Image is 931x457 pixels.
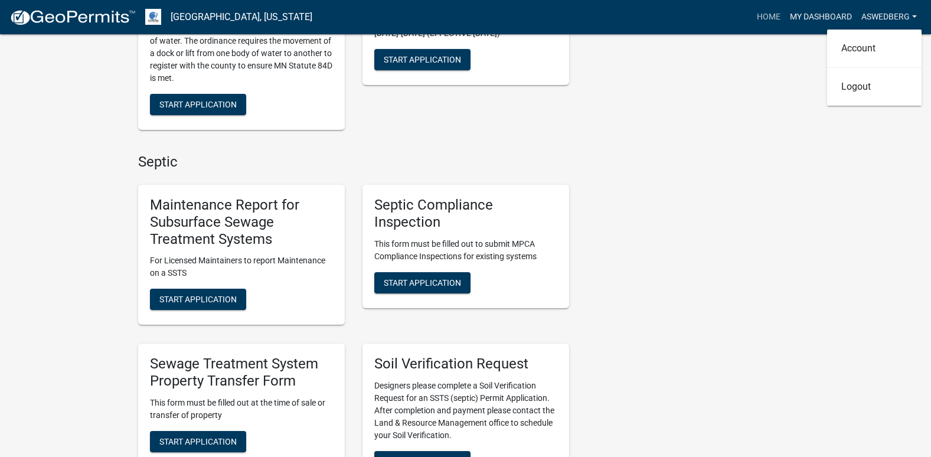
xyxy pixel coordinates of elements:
[159,100,237,109] span: Start Application
[374,272,471,293] button: Start Application
[785,6,857,28] a: My Dashboard
[374,380,557,442] p: Designers please complete a Soil Verification Request for an SSTS (septic) Permit Application. Af...
[150,431,246,452] button: Start Application
[159,437,237,446] span: Start Application
[138,154,569,171] h4: Septic
[374,49,471,70] button: Start Application
[827,73,922,101] a: Logout
[857,6,922,28] a: aswedberg
[159,295,237,304] span: Start Application
[384,278,461,287] span: Start Application
[374,238,557,263] p: This form must be filled out to submit MPCA Compliance Inspections for existing systems
[384,55,461,64] span: Start Application
[150,94,246,115] button: Start Application
[150,397,333,422] p: This form must be filled out at the time of sale or transfer of property
[374,197,557,231] h5: Septic Compliance Inspection
[145,9,161,25] img: Otter Tail County, Minnesota
[150,355,333,390] h5: Sewage Treatment System Property Transfer Form
[374,355,557,373] h5: Soil Verification Request
[150,254,333,279] p: For Licensed Maintainers to report Maintenance on a SSTS
[150,289,246,310] button: Start Application
[752,6,785,28] a: Home
[827,34,922,63] a: Account
[827,30,922,106] div: aswedberg
[150,197,333,247] h5: Maintenance Report for Subsurface Sewage Treatment Systems
[171,7,312,27] a: [GEOGRAPHIC_DATA], [US_STATE]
